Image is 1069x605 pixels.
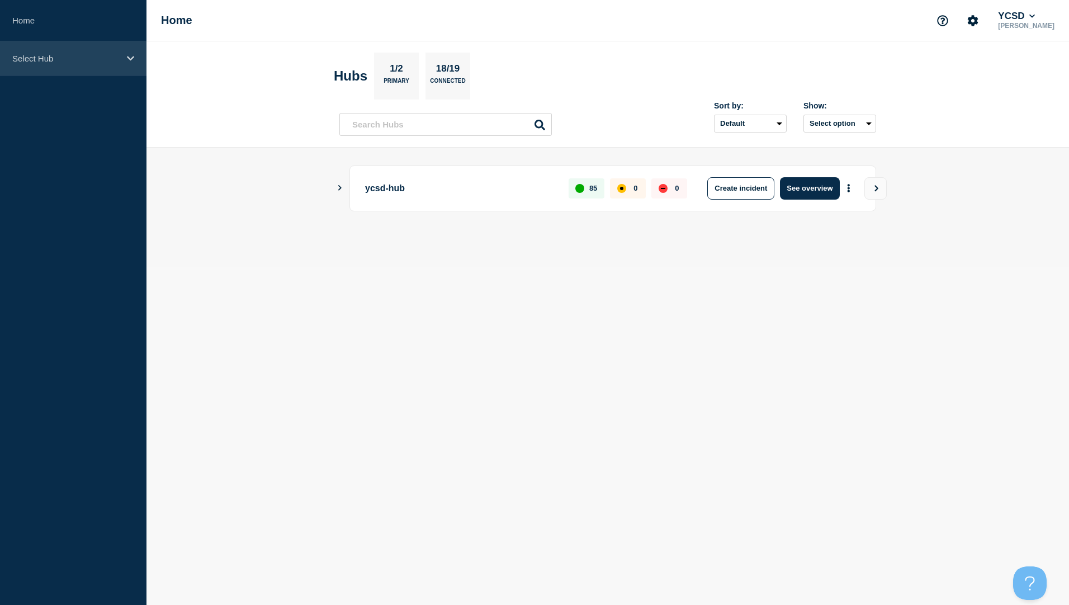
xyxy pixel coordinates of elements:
[617,184,626,193] div: affected
[841,178,856,198] button: More actions
[675,184,679,192] p: 0
[575,184,584,193] div: up
[365,177,556,200] p: ycsd-hub
[589,184,597,192] p: 85
[996,11,1037,22] button: YCSD
[707,177,774,200] button: Create incident
[432,63,464,78] p: 18/19
[931,9,954,32] button: Support
[1013,566,1047,600] iframe: Help Scout Beacon - Open
[430,78,465,89] p: Connected
[659,184,668,193] div: down
[161,14,192,27] h1: Home
[996,22,1057,30] p: [PERSON_NAME]
[334,68,367,84] h2: Hubs
[633,184,637,192] p: 0
[384,78,409,89] p: Primary
[803,115,876,133] button: Select option
[714,101,787,110] div: Sort by:
[803,101,876,110] div: Show:
[864,177,887,200] button: View
[386,63,408,78] p: 1/2
[961,9,985,32] button: Account settings
[339,113,552,136] input: Search Hubs
[714,115,787,133] select: Sort by
[780,177,839,200] button: See overview
[337,184,343,192] button: Show Connected Hubs
[12,54,120,63] p: Select Hub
